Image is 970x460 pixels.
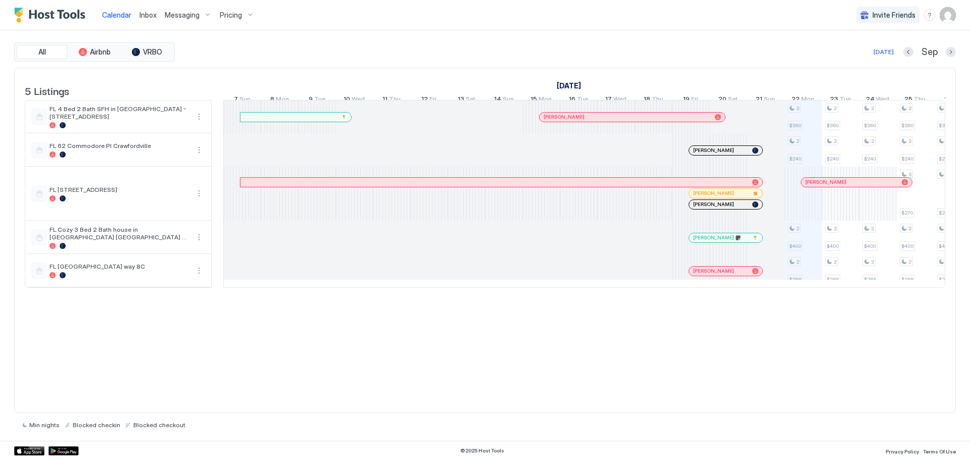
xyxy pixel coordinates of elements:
a: September 13, 2025 [455,93,478,108]
span: $400 [827,243,839,249]
span: [PERSON_NAME] [544,114,585,120]
span: Min nights [29,421,60,429]
span: $240 [827,156,839,162]
span: FL 62 Commodore Pl Crawfordville [50,142,189,149]
span: $400 [789,243,801,249]
span: 18 [644,95,650,106]
div: menu [193,231,205,243]
span: Sun [503,95,514,106]
a: September 15, 2025 [528,93,554,108]
span: Inbox [139,11,157,19]
span: Thu [914,95,926,106]
span: Wed [876,95,889,106]
span: 2 [871,138,874,144]
button: More options [193,111,205,123]
span: Thu [652,95,663,106]
a: September 19, 2025 [681,93,701,108]
span: FL [GEOGRAPHIC_DATA] way 8C [50,263,189,270]
span: 7 [234,95,238,106]
a: Privacy Policy [886,445,919,456]
span: 2 [871,225,874,232]
span: $360 [789,122,801,129]
span: 15 [530,95,537,106]
span: 11 [382,95,387,106]
span: 2 [834,225,837,232]
span: 5 Listings [25,83,69,98]
span: 16 [569,95,575,106]
span: Mon [539,95,552,106]
a: September 8, 2025 [268,93,292,108]
span: 24 [866,95,875,106]
a: September 16, 2025 [566,93,591,108]
a: September 23, 2025 [828,93,853,108]
span: [PERSON_NAME] [693,190,734,196]
a: Host Tools Logo [14,8,90,23]
span: Fri [429,95,437,106]
span: 2 [871,105,874,112]
div: menu [193,187,205,199]
span: 23 [830,95,838,106]
a: September 25, 2025 [902,93,928,108]
button: [DATE] [872,46,895,58]
span: Sun [764,95,775,106]
span: $288 [827,276,839,283]
div: [DATE] [874,47,894,57]
span: Wed [352,95,365,106]
span: 10 [344,95,350,106]
span: Tue [840,95,851,106]
a: September 7, 2025 [554,78,584,93]
button: More options [193,231,205,243]
span: $288 [939,276,951,283]
span: 20 [718,95,726,106]
a: September 9, 2025 [306,93,328,108]
span: $240 [864,156,876,162]
span: 2 [834,105,837,112]
div: menu [193,144,205,156]
span: [PERSON_NAME] [805,179,846,185]
a: App Store [14,446,44,455]
span: FL [STREET_ADDRESS] [50,186,189,193]
span: 2 [834,138,837,144]
span: $240 [789,156,801,162]
span: 2 [871,259,874,265]
button: Airbnb [69,45,120,59]
a: Google Play Store [48,446,79,455]
span: $270 [901,210,913,216]
a: September 24, 2025 [863,93,892,108]
span: Sun [239,95,251,106]
button: Previous month [903,47,913,57]
span: 13 [458,95,464,106]
span: [PERSON_NAME] [693,268,734,274]
span: All [38,47,46,57]
span: 2 [796,225,799,232]
span: $270 [939,210,950,216]
span: [PERSON_NAME] [693,201,734,208]
a: September 7, 2025 [231,93,253,108]
span: $360 [827,122,839,129]
span: $400 [939,243,951,249]
span: FL 4 Bed 2 Bath SFH in [GEOGRAPHIC_DATA] - [STREET_ADDRESS] [50,105,189,120]
span: 2 [834,259,837,265]
button: More options [193,265,205,277]
button: More options [193,187,205,199]
span: 9 [309,95,313,106]
div: tab-group [14,42,175,62]
span: 19 [683,95,690,106]
span: 26 [944,95,952,106]
div: menu [924,9,936,21]
span: 3 [908,171,911,178]
span: Mon [801,95,814,106]
button: More options [193,144,205,156]
span: Sat [466,95,475,106]
span: 2 [908,105,911,112]
span: 8 [270,95,274,106]
span: 2 [908,259,911,265]
a: Inbox [139,10,157,20]
a: September 21, 2025 [753,93,778,108]
span: 2 [908,225,911,232]
span: 17 [605,95,612,106]
span: $288 [789,276,801,283]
